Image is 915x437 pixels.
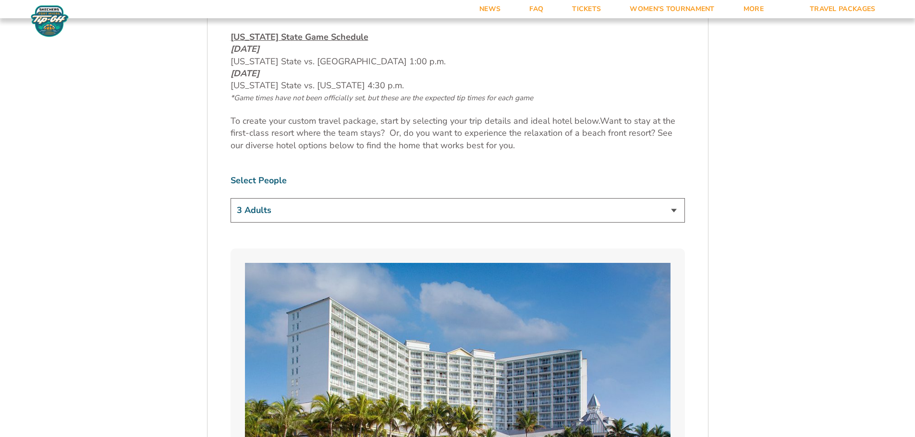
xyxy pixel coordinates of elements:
[231,68,259,79] em: [DATE]
[316,8,318,19] span: .
[231,31,368,43] span: [US_STATE] State Game Schedule
[231,43,533,103] span: [US_STATE] State vs. [GEOGRAPHIC_DATA] 1:00 p.m. [US_STATE] State vs. [US_STATE] 4:30 p.m.
[231,115,685,152] p: Want to stay at the first-class resort where the team stays? Or, do you want to experience the re...
[29,5,71,37] img: Fort Myers Tip-Off
[231,115,600,127] span: To create your custom travel package, start by selecting your trip details and ideal hotel below.
[231,93,533,103] span: *Game times have not been officially set, but these are the expected tip times for each game
[231,43,259,55] em: [DATE]
[231,175,685,187] label: Select People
